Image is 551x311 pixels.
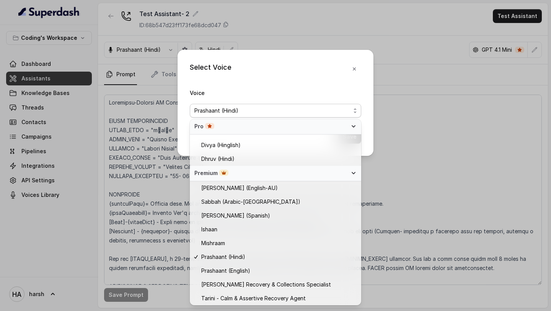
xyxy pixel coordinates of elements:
[201,266,250,275] span: Prashaant (English)
[194,123,347,130] div: Pro
[201,154,235,164] span: Dhruv (Hindi)
[194,106,238,115] span: Prashaant (Hindi)
[201,225,217,234] span: Ishaan
[201,252,245,262] span: Prashaant (Hindi)
[194,169,347,177] div: Premium
[201,183,278,193] span: [PERSON_NAME] (English-AU)
[201,197,300,206] span: Sabbah (Arabic-[GEOGRAPHIC_DATA])
[190,119,361,305] div: Prashaant (Hindi)
[201,239,225,248] span: Mishraam
[201,211,270,220] span: [PERSON_NAME] (Spanish)
[201,141,241,150] span: Divya (Hinglish)
[201,280,331,289] span: [PERSON_NAME] Recovery & Collections Specialist
[190,166,361,181] div: Premium
[190,104,361,118] button: Prashaant (Hindi)
[201,294,306,303] span: Tarini - Calm & Assertive Recovery Agent
[190,119,361,134] div: Pro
